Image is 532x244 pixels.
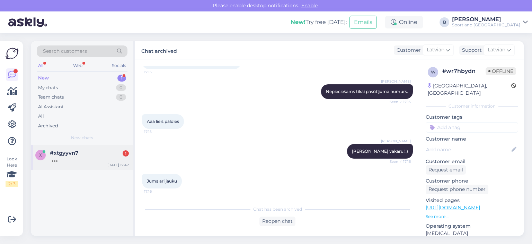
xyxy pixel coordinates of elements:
[38,94,64,101] div: Team chats
[426,213,518,220] p: See more ...
[116,94,126,101] div: 0
[50,150,78,156] span: #xtgyyvn7
[39,152,42,158] span: x
[394,47,421,54] div: Customer
[426,185,488,194] div: Request phone number
[38,123,58,129] div: Archived
[440,17,449,27] div: B
[385,159,411,164] span: Seen ✓ 17:16
[426,135,518,143] p: Customer name
[428,82,511,97] div: [GEOGRAPHIC_DATA], [GEOGRAPHIC_DATA]
[426,204,480,211] a: [URL][DOMAIN_NAME]
[38,103,64,110] div: AI Assistant
[117,75,126,82] div: 1
[385,16,423,28] div: Online
[147,119,179,124] span: Aaa liels paldies
[144,129,170,134] span: 17:15
[43,48,87,55] span: Search customers
[141,45,177,55] label: Chat archived
[426,222,518,230] p: Operating system
[426,197,518,204] p: Visited pages
[442,67,486,75] div: # wr7hbydn
[426,146,510,153] input: Add name
[144,69,170,75] span: 17:15
[426,165,466,175] div: Request email
[486,67,516,75] span: Offline
[426,230,518,237] p: [MEDICAL_DATA]
[326,89,408,94] span: Nepieciešams tikai pasūtījuma numurs.
[452,17,520,22] div: [PERSON_NAME]
[427,46,444,54] span: Latvian
[38,84,58,91] div: My chats
[426,122,518,133] input: Add a tag
[381,79,411,84] span: [PERSON_NAME]
[299,2,320,9] span: Enable
[352,149,408,154] span: [PERSON_NAME] vakaru! :)
[431,69,435,75] span: w
[110,61,127,70] div: Socials
[426,103,518,109] div: Customer information
[426,158,518,165] p: Customer email
[107,162,129,168] div: [DATE] 17:47
[291,19,305,25] b: New!
[259,217,295,226] div: Reopen chat
[452,17,528,28] a: [PERSON_NAME]Sportland [GEOGRAPHIC_DATA]
[6,181,18,187] div: 2 / 3
[349,16,377,29] button: Emails
[6,156,18,187] div: Look Here
[459,47,482,54] div: Support
[6,47,19,60] img: Askly Logo
[72,61,84,70] div: Web
[452,22,520,28] div: Sportland [GEOGRAPHIC_DATA]
[144,189,170,194] span: 17:16
[488,46,505,54] span: Latvian
[385,99,411,104] span: Seen ✓ 17:15
[147,178,177,184] span: Jums ari jauku
[123,150,129,157] div: 1
[38,75,49,82] div: New
[291,18,347,26] div: Try free [DATE]:
[381,138,411,144] span: [PERSON_NAME]
[426,113,518,121] p: Customer tags
[38,113,44,120] div: All
[37,61,45,70] div: All
[116,84,126,91] div: 0
[253,206,302,212] span: Chat has been archived
[426,177,518,185] p: Customer phone
[71,135,93,141] span: New chats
